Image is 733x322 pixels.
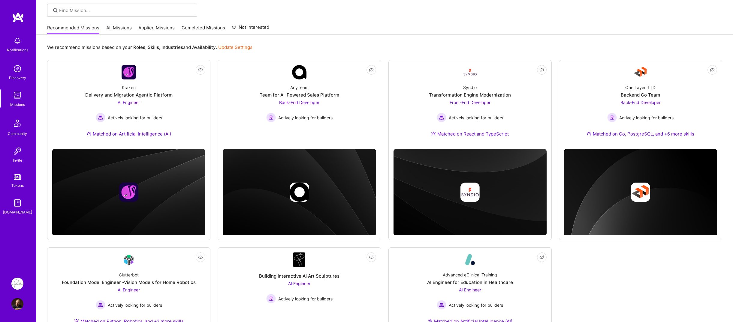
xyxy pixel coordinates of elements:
[47,44,252,50] p: We recommend missions based on your , , and .
[278,115,333,121] span: Actively looking for builders
[13,157,22,163] div: Invite
[539,255,544,260] i: icon EyeClosed
[11,298,23,310] img: User Avatar
[619,115,674,121] span: Actively looking for builders
[11,63,23,75] img: discovery
[10,298,25,310] a: User Avatar
[223,65,376,144] a: Company LogoAnyTeamTeam for AI-Powered Sales PlatformBack-End Developer Actively looking for buil...
[118,100,140,105] span: AI Engineer
[9,75,26,81] div: Discovery
[292,65,306,79] img: Company Logo
[223,149,376,235] img: cover
[431,131,436,136] img: Ateam Purple Icon
[710,67,715,72] i: icon EyeClosed
[192,44,216,50] b: Availability
[607,113,617,122] img: Actively looking for builders
[443,272,497,278] div: Advanced eClinical Training
[182,25,225,34] a: Completed Missions
[449,302,503,308] span: Actively looking for builders
[118,287,140,292] span: AI Engineer
[218,44,252,50] a: Update Settings
[108,302,162,308] span: Actively looking for builders
[96,113,105,122] img: Actively looking for builders
[7,47,28,53] div: Notifications
[47,25,99,34] a: Recommended Missions
[96,300,105,310] img: Actively looking for builders
[431,131,509,137] div: Matched on React and TypeScript
[460,183,480,202] img: Company logo
[463,84,477,91] div: Syndio
[459,287,481,292] span: AI Engineer
[427,279,513,285] div: AI Engineer for Education in Healthcare
[288,281,310,286] span: AI Engineer
[106,25,132,34] a: All Missions
[631,183,650,202] img: Company logo
[59,7,193,13] input: Find Mission...
[119,272,139,278] div: Clutterbot
[620,100,661,105] span: Back-End Developer
[290,183,309,202] img: Company logo
[394,65,547,144] a: Company LogoSyndioTransformation Engine ModernizationFront-End Developer Actively looking for bui...
[11,35,23,47] img: bell
[138,25,175,34] a: Applied Missions
[587,131,591,136] img: Ateam Purple Icon
[52,7,59,14] i: icon SearchGrey
[122,65,136,79] img: Company Logo
[198,67,203,72] i: icon EyeClosed
[369,67,374,72] i: icon EyeClosed
[259,273,339,279] div: Building Interactive AI Art Sculptures
[587,131,694,137] div: Matched on Go, PostgreSQL, and +6 more skills
[11,182,24,189] div: Tokens
[463,65,477,79] img: Company Logo
[161,44,183,50] b: Industries
[10,278,25,290] a: Pearl: ML Engineering Team
[437,113,446,122] img: Actively looking for builders
[279,100,319,105] span: Back-End Developer
[11,278,23,290] img: Pearl: ML Engineering Team
[633,65,648,79] img: Company Logo
[10,101,25,108] div: Missions
[14,174,21,180] img: tokens
[86,131,171,137] div: Matched on Artificial Intelligence (AI)
[621,92,660,98] div: Backend Go Team
[564,149,717,236] img: cover
[266,294,276,303] img: Actively looking for builders
[108,115,162,121] span: Actively looking for builders
[625,84,656,91] div: One Layer, LTD
[62,279,196,285] div: Foundation Model Engineer -Vision Models for Home Robotics
[232,24,269,34] a: Not Interested
[266,113,276,122] img: Actively looking for builders
[369,255,374,260] i: icon EyeClosed
[11,145,23,157] img: Invite
[11,89,23,101] img: teamwork
[429,92,511,98] div: Transformation Engine Modernization
[12,12,24,23] img: logo
[85,92,173,98] div: Delivery and Migration Agentic Platform
[52,65,205,144] a: Company LogoKrakenDelivery and Migration Agentic PlatformAI Engineer Actively looking for builder...
[119,183,138,202] img: Company logo
[122,84,136,91] div: Kraken
[148,44,159,50] b: Skills
[52,149,205,235] img: cover
[260,92,339,98] div: Team for AI-Powered Sales Platform
[198,255,203,260] i: icon EyeClosed
[463,252,477,267] img: Company Logo
[293,252,305,267] img: Company Logo
[10,116,25,130] img: Community
[278,296,333,302] span: Actively looking for builders
[539,67,544,72] i: icon EyeClosed
[290,84,309,91] div: AnyTeam
[11,197,23,209] img: guide book
[450,100,490,105] span: Front-End Developer
[564,65,717,144] a: Company LogoOne Layer, LTDBackend Go TeamBack-End Developer Actively looking for buildersActively...
[437,300,446,310] img: Actively looking for builders
[122,253,136,267] img: Company Logo
[8,130,27,137] div: Community
[86,131,91,136] img: Ateam Purple Icon
[133,44,145,50] b: Roles
[449,115,503,121] span: Actively looking for builders
[394,149,547,235] img: cover
[3,209,32,215] div: [DOMAIN_NAME]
